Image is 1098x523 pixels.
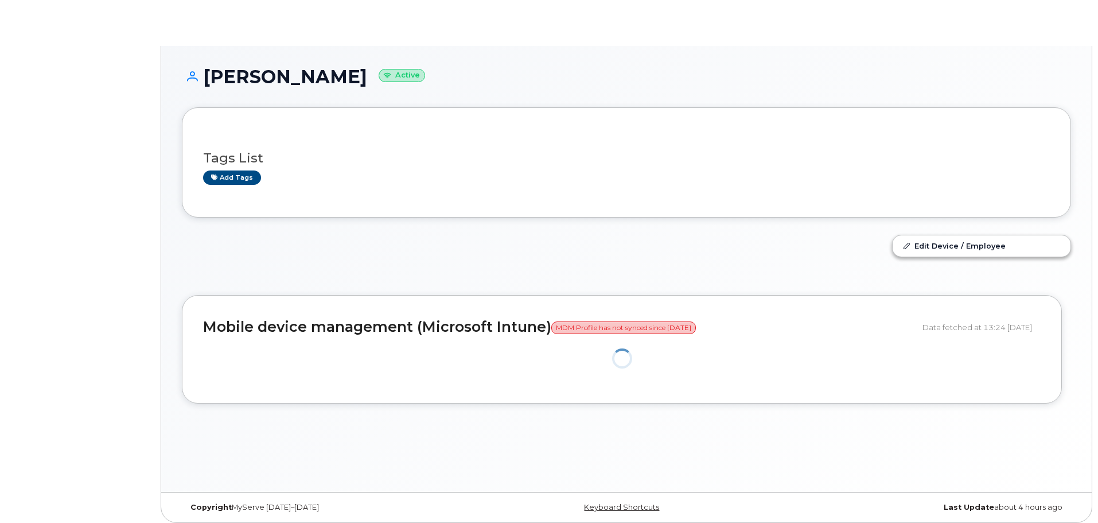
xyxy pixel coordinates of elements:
[584,503,659,512] a: Keyboard Shortcuts
[922,316,1041,338] div: Data fetched at 13:24 [DATE]
[379,69,425,82] small: Active
[190,503,232,512] strong: Copyright
[203,319,914,335] h2: Mobile device management (Microsoft Intune)
[551,321,696,334] span: MDM Profile has not synced since [DATE]
[182,503,478,512] div: MyServe [DATE]–[DATE]
[182,67,1071,87] h1: [PERSON_NAME]
[944,503,994,512] strong: Last Update
[774,503,1071,512] div: about 4 hours ago
[203,171,261,185] a: Add tags
[893,235,1070,256] a: Edit Device / Employee
[203,151,1050,165] h3: Tags List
